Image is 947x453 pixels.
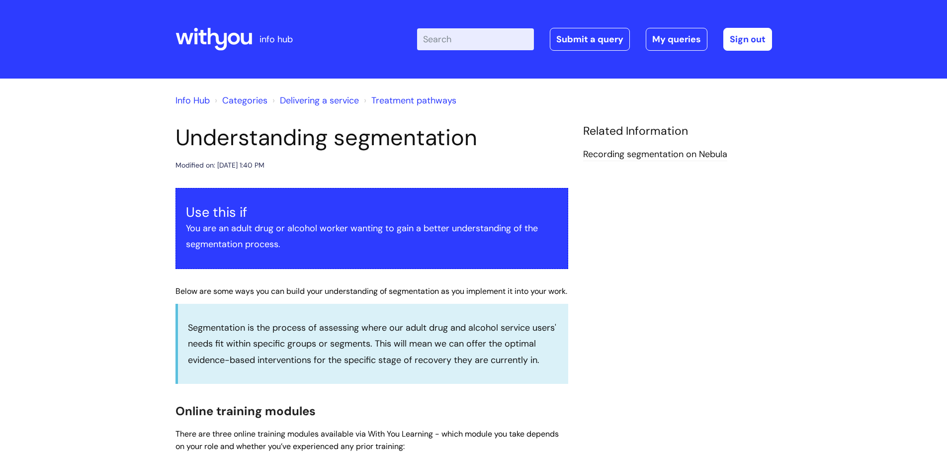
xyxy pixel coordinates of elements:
[723,28,772,51] a: Sign out
[583,124,772,138] h4: Related Information
[175,403,316,419] span: Online training modules
[222,94,267,106] a: Categories
[417,28,534,50] input: Search
[188,320,558,368] p: Segmentation is the process of assessing where our adult drug and alcohol service users' needs fi...
[361,92,456,108] li: Treatment pathways
[175,286,567,296] span: Below are some ways you can build your understanding of segmentation as you implement it into you...
[212,92,267,108] li: Solution home
[371,94,456,106] a: Treatment pathways
[646,28,707,51] a: My queries
[583,148,727,161] a: Recording segmentation on Nebula
[175,124,568,151] h1: Understanding segmentation
[417,28,772,51] div: | -
[186,220,558,253] p: You are an adult drug or alcohol worker wanting to gain a better understanding of the segmentatio...
[550,28,630,51] a: Submit a query
[270,92,359,108] li: Delivering a service
[175,429,559,452] span: There are three online training modules available via With You Learning - which module you take d...
[280,94,359,106] a: Delivering a service
[175,159,264,172] div: Modified on: [DATE] 1:40 PM
[259,31,293,47] p: info hub
[186,204,558,220] h3: Use this if
[175,94,210,106] a: Info Hub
